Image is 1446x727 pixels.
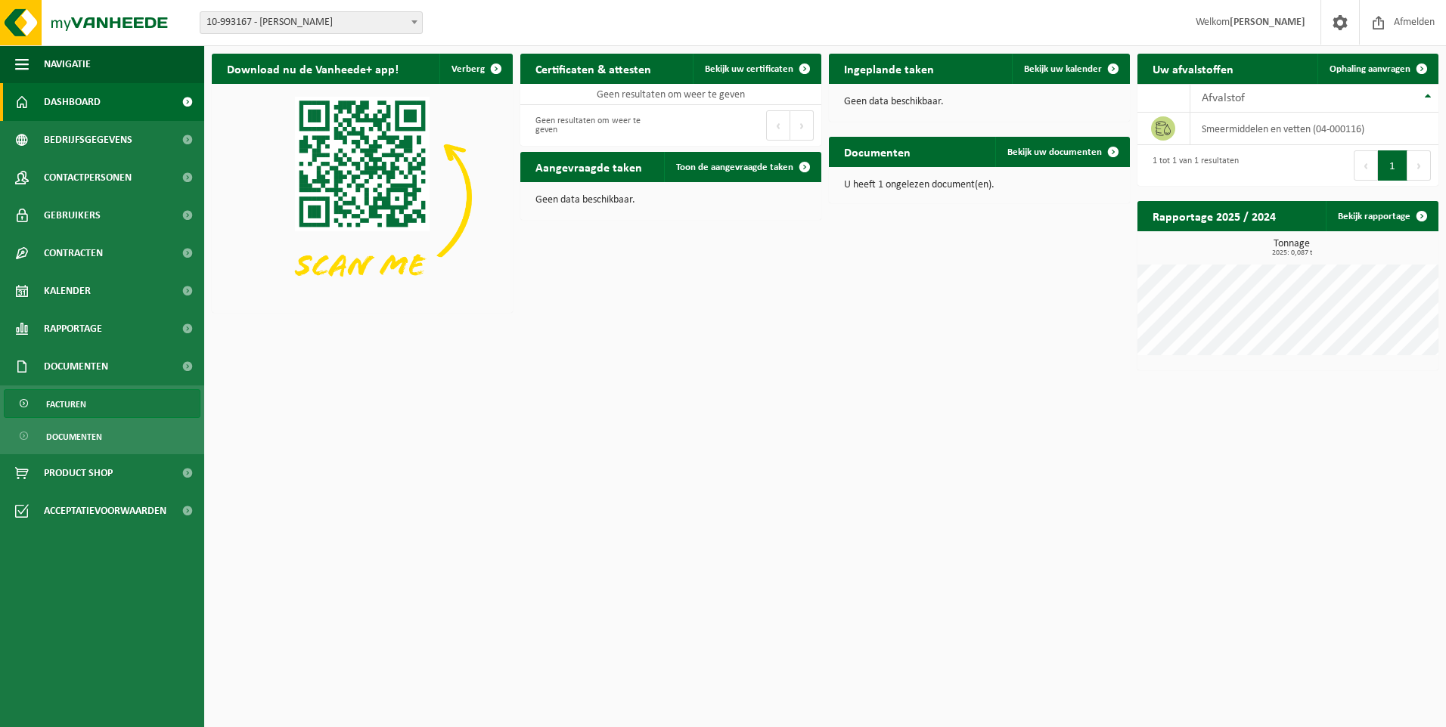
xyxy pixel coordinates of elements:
td: smeermiddelen en vetten (04-000116) [1190,113,1438,145]
span: Afvalstof [1202,92,1245,104]
span: Bekijk uw certificaten [705,64,793,74]
a: Toon de aangevraagde taken [664,152,820,182]
span: Rapportage [44,310,102,348]
a: Ophaling aanvragen [1317,54,1437,84]
h2: Ingeplande taken [829,54,949,83]
button: 1 [1378,150,1407,181]
p: Geen data beschikbaar. [844,97,1115,107]
button: Next [790,110,814,141]
p: Geen data beschikbaar. [535,195,806,206]
span: Gebruikers [44,196,101,234]
h3: Tonnage [1145,239,1438,257]
div: 1 tot 1 van 1 resultaten [1145,149,1239,182]
img: Download de VHEPlus App [212,84,513,310]
h2: Certificaten & attesten [520,54,666,83]
span: Toon de aangevraagde taken [676,162,793,172]
span: Acceptatievoorwaarden [44,492,166,530]
button: Next [1407,150,1431,181]
a: Bekijk rapportage [1326,201,1437,231]
span: Contracten [44,234,103,272]
a: Facturen [4,389,200,418]
span: Facturen [46,390,86,419]
span: Bedrijfsgegevens [44,121,132,159]
td: Geen resultaten om weer te geven [520,84,821,105]
h2: Documenten [829,137,926,166]
h2: Aangevraagde taken [520,152,657,181]
a: Bekijk uw kalender [1012,54,1128,84]
span: Kalender [44,272,91,310]
span: Bekijk uw documenten [1007,147,1102,157]
span: 10-993167 - ROMBOUTS GUY - WUUSTWEZEL [200,12,422,33]
span: Dashboard [44,83,101,121]
div: Geen resultaten om weer te geven [528,109,663,142]
a: Documenten [4,422,200,450]
p: U heeft 1 ongelezen document(en). [844,180,1115,190]
span: Product Shop [44,454,113,492]
button: Previous [766,110,790,141]
span: 2025: 0,087 t [1145,249,1438,257]
span: Verberg [451,64,485,74]
span: 10-993167 - ROMBOUTS GUY - WUUSTWEZEL [200,11,423,34]
span: Bekijk uw kalender [1024,64,1102,74]
strong: [PERSON_NAME] [1230,17,1305,28]
span: Navigatie [44,45,91,83]
h2: Download nu de Vanheede+ app! [212,54,414,83]
h2: Uw afvalstoffen [1137,54,1249,83]
span: Ophaling aanvragen [1330,64,1410,74]
button: Verberg [439,54,511,84]
h2: Rapportage 2025 / 2024 [1137,201,1291,230]
span: Contactpersonen [44,159,132,196]
span: Documenten [44,348,108,385]
a: Bekijk uw certificaten [693,54,820,84]
span: Documenten [46,422,102,451]
a: Bekijk uw documenten [995,137,1128,167]
button: Previous [1354,150,1378,181]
